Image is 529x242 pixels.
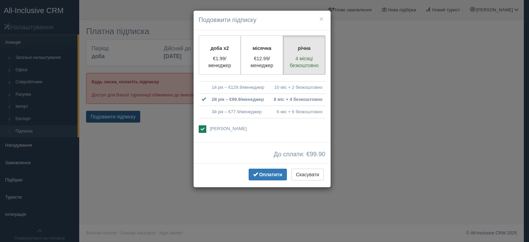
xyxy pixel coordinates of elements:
[291,169,323,180] button: Скасувати
[210,126,247,131] span: [PERSON_NAME]
[203,55,237,69] p: €1.99/менеджер
[209,106,269,118] td: 3й рік – €77.9/менеджер
[245,45,279,52] p: місячна
[269,106,325,118] td: 6 міс + 6 безкоштовно
[245,55,279,69] p: €12.99/менеджер
[274,151,325,158] span: До сплати: €
[288,45,321,52] p: річна
[209,94,269,106] td: 2й рік – €99.9/менеджер
[269,81,325,94] td: 10 міс + 2 безкоштовно
[310,151,325,158] span: 99.90
[288,55,321,69] p: 4 місяці безкоштовно
[269,94,325,106] td: 8 міс + 4 безкоштовно
[209,81,269,94] td: 1й рік – €129.9/менеджер
[249,169,287,180] button: Оплатити
[199,16,325,25] h4: Подовжити підписку
[259,172,282,177] span: Оплатити
[319,15,323,22] button: ×
[203,45,237,52] p: доба x2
